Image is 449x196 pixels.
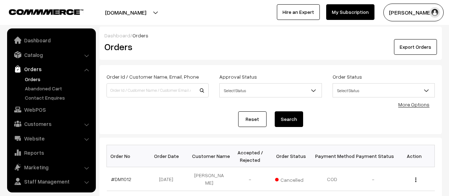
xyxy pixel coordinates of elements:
a: Catalog [9,48,93,61]
span: Cancelled [275,174,311,184]
td: - [353,167,394,191]
span: Select Status [333,83,435,97]
a: Website [9,132,93,145]
td: [DATE] [148,167,189,191]
img: Menu [415,178,416,182]
div: / [104,32,437,39]
a: Contact Enquires [23,94,93,101]
span: Select Status [333,84,434,97]
button: Search [275,111,303,127]
td: [PERSON_NAME] [189,167,230,191]
img: COMMMERCE [9,9,83,15]
th: Accepted / Rejected [230,145,271,167]
a: #DM1012 [111,176,131,182]
span: Orders [132,32,148,38]
button: [DOMAIN_NAME] [80,4,171,21]
span: Select Status [220,84,321,97]
a: WebPOS [9,103,93,116]
a: COMMMERCE [9,7,71,16]
a: Hire an Expert [277,4,320,20]
button: Export Orders [394,39,437,55]
a: Marketing [9,161,93,174]
button: [PERSON_NAME] [383,4,444,21]
th: Order No [107,145,148,167]
a: Orders [9,63,93,75]
a: Dashboard [9,34,93,47]
input: Order Id / Customer Name / Customer Email / Customer Phone [106,83,209,97]
th: Action [394,145,435,167]
label: Approval Status [219,73,257,80]
a: Dashboard [104,32,130,38]
a: Orders [23,75,93,83]
a: More Options [398,101,429,107]
a: Customers [9,117,93,130]
span: Select Status [219,83,322,97]
a: Abandoned Cart [23,85,93,92]
img: user [429,7,440,18]
a: Reports [9,146,93,159]
label: Order Status [333,73,362,80]
a: Reset [238,111,267,127]
th: Customer Name [189,145,230,167]
label: Order Id / Customer Name, Email, Phone [106,73,199,80]
th: Order Status [271,145,312,167]
th: Payment Method [312,145,353,167]
th: Order Date [148,145,189,167]
td: COD [312,167,353,191]
a: My Subscription [326,4,374,20]
h2: Orders [104,41,208,52]
a: Staff Management [9,175,93,188]
td: - [230,167,271,191]
th: Payment Status [353,145,394,167]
